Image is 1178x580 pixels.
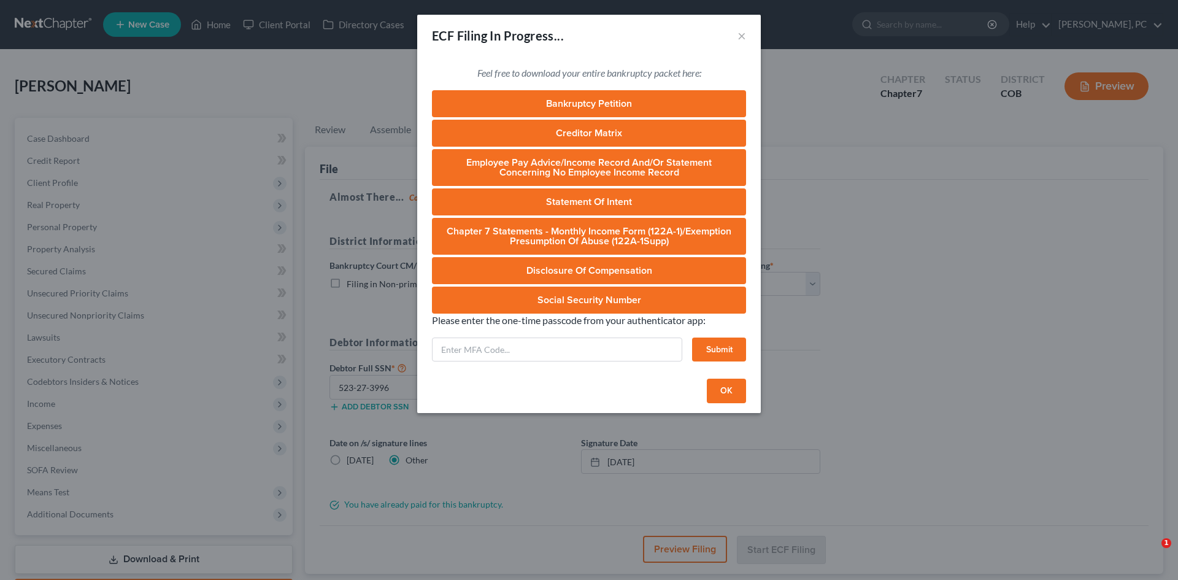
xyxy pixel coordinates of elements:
iframe: Intercom live chat [1136,538,1166,568]
a: Employee Pay Advice/Income Record and/or Statement Concerning No Employee Income Record [432,149,746,186]
a: Creditor Matrix [432,120,746,147]
button: Submit [692,338,746,362]
button: × [737,28,746,43]
a: Disclosure of Compensation [432,257,746,284]
a: Statement of Intent [432,188,746,215]
p: Please enter the one-time passcode from your authenticator app: [432,314,746,328]
div: ECF Filing In Progress... [432,27,564,44]
a: Bankruptcy Petition [432,90,746,117]
a: Social Security Number [432,287,746,314]
input: Enter MFA Code... [432,338,682,362]
a: Chapter 7 Statements - Monthly Income Form (122A-1)/Exemption Presumption of Abuse (122A-1Supp) [432,218,746,255]
button: OK [707,379,746,403]
span: 1 [1161,538,1171,548]
p: Feel free to download your entire bankruptcy packet here: [432,66,746,80]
